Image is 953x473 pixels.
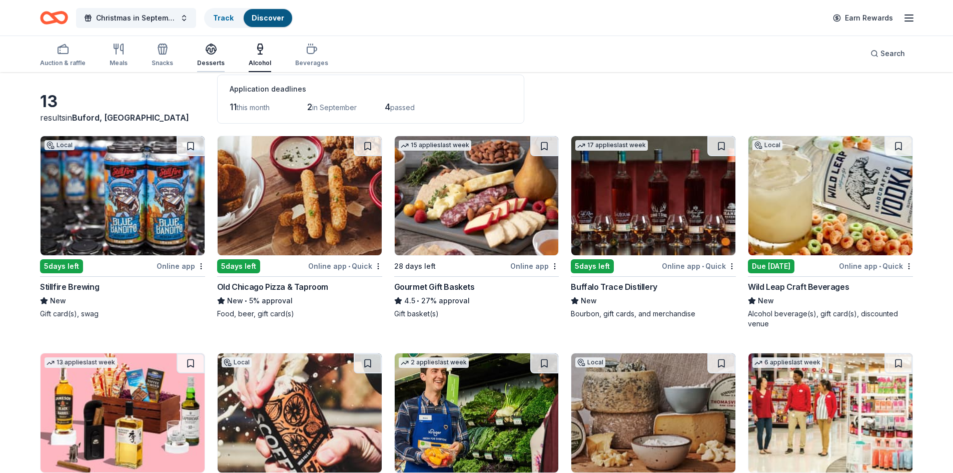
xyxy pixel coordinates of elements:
button: Search [862,44,913,64]
div: Local [752,140,782,150]
div: Alcohol beverage(s), gift card(s), discounted venue [748,309,913,329]
img: Image for Buffalo Trace Distillery [571,136,735,255]
a: Image for Gourmet Gift Baskets15 applieslast week28 days leftOnline appGourmet Gift Baskets4.5•27... [394,136,559,319]
button: TrackDiscover [204,8,293,28]
div: 15 applies last week [399,140,471,151]
div: Old Chicago Pizza & Taproom [217,281,328,293]
span: New [50,295,66,307]
div: Stillfire Brewing [40,281,99,293]
img: Image for Old Chicago Pizza & Taproom [218,136,382,255]
button: Alcohol [249,39,271,72]
button: Snacks [152,39,173,72]
div: Due [DATE] [748,259,794,273]
div: Online app [510,260,559,272]
span: in September [312,103,357,112]
div: 27% approval [394,295,559,307]
a: Earn Rewards [827,9,899,27]
a: Track [213,14,234,22]
button: Meals [110,39,128,72]
img: Image for Gourmet Gift Baskets [395,136,559,255]
div: Buffalo Trace Distillery [571,281,657,293]
div: 13 [40,92,205,112]
span: Search [880,48,905,60]
span: New [581,295,597,307]
img: Image for Wild Leap Craft Beverages [748,136,912,255]
div: Wild Leap Craft Beverages [748,281,849,293]
span: 4 [385,102,390,112]
a: Image for Buffalo Trace Distillery17 applieslast week5days leftOnline app•QuickBuffalo Trace Dist... [571,136,736,319]
div: 5 days left [217,259,260,273]
div: 28 days left [394,260,436,272]
span: in [66,113,189,123]
div: Beverages [295,59,328,67]
span: this month [237,103,270,112]
div: Online app [157,260,205,272]
a: Image for Old Chicago Pizza & Taproom5days leftOnline app•QuickOld Chicago Pizza & TaproomNew•5% ... [217,136,382,319]
div: Application deadlines [230,83,512,95]
button: Desserts [197,39,225,72]
span: New [758,295,774,307]
div: 5 days left [40,259,83,273]
button: Beverages [295,39,328,72]
span: 2 [307,102,312,112]
span: • [417,297,419,305]
img: Image for Kroger [395,353,559,472]
div: 13 applies last week [45,357,117,368]
div: 6 applies last week [752,357,822,368]
div: results [40,112,205,124]
div: 5% approval [217,295,382,307]
div: Local [222,357,252,367]
div: Desserts [197,59,225,67]
img: Image for Stillfire Brewing [41,136,205,255]
div: 17 applies last week [575,140,648,151]
span: New [227,295,243,307]
div: Alcohol [249,59,271,67]
div: Gift basket(s) [394,309,559,319]
div: Online app Quick [839,260,913,272]
a: Home [40,6,68,30]
span: 4.5 [404,295,415,307]
div: Gift card(s), swag [40,309,205,319]
img: Image for The BroBasket [41,353,205,472]
span: • [702,262,704,270]
span: • [348,262,350,270]
span: 11 [230,102,237,112]
span: passed [390,103,415,112]
img: Image for Target [748,353,912,472]
img: Image for Sweet Grass Dairy [571,353,735,472]
div: 2 applies last week [399,357,469,368]
button: Christmas in September [76,8,196,28]
div: Food, beer, gift card(s) [217,309,382,319]
div: Online app Quick [662,260,736,272]
div: Gourmet Gift Baskets [394,281,475,293]
span: • [245,297,247,305]
div: Local [575,357,605,367]
a: Image for Wild Leap Craft BeveragesLocalDue [DATE]Online app•QuickWild Leap Craft BeveragesNewAlc... [748,136,913,329]
div: Meals [110,59,128,67]
img: Image for Scofflaw Brewing [218,353,382,472]
div: 5 days left [571,259,614,273]
a: Discover [252,14,284,22]
div: Online app Quick [308,260,382,272]
div: Local [45,140,75,150]
div: Bourbon, gift cards, and merchandise [571,309,736,319]
span: • [879,262,881,270]
span: Christmas in September [96,12,176,24]
a: Image for Stillfire BrewingLocal5days leftOnline appStillfire BrewingNewGift card(s), swag [40,136,205,319]
div: Auction & raffle [40,59,86,67]
button: Auction & raffle [40,39,86,72]
div: Snacks [152,59,173,67]
span: Buford, [GEOGRAPHIC_DATA] [72,113,189,123]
